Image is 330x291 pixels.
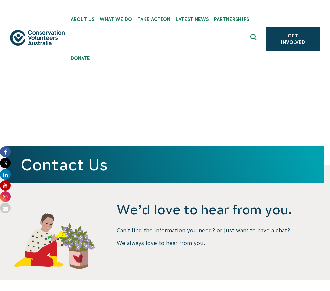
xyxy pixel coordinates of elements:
p: We always love to hear from you. [117,239,324,247]
h1: Contact Us [21,156,309,174]
span: Partnerships [214,17,249,22]
span: Latest News [176,17,209,22]
p: Can’t find the information you need? or just want to have a chat? [117,227,324,234]
img: logo.svg [10,30,65,46]
a: Get Involved [266,27,320,51]
span: What We Do [100,17,132,22]
button: Expand search box Close search box [247,31,262,47]
span: Donate [71,56,90,61]
h4: We’d love to hear from you. [117,201,324,218]
span: Expand search box [250,34,258,44]
span: Take Action [137,17,170,22]
span: About Us [71,17,94,22]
